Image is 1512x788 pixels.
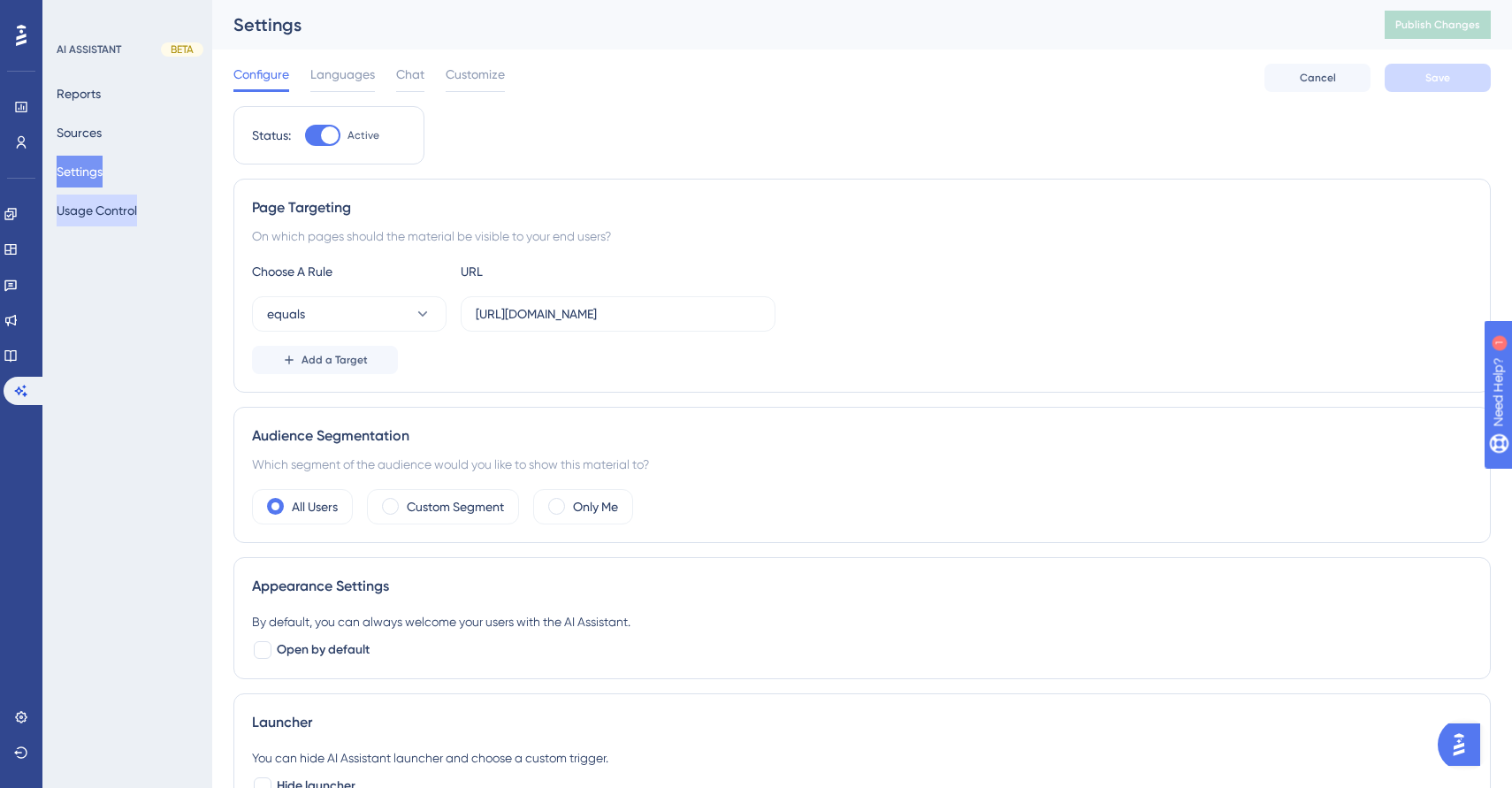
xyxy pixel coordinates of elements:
span: Active [347,128,379,142]
div: You can hide AI Assistant launcher and choose a custom trigger. [252,747,1472,769]
div: Choose A Rule [252,261,447,282]
button: Cancel [1264,64,1371,92]
button: Reports [57,78,101,110]
label: Only Me [573,496,618,517]
label: All Users [292,496,338,517]
span: Need Help? [42,4,111,26]
span: Open by default [277,639,370,661]
div: On which pages should the material be visible to your end users? [252,226,1472,247]
div: Launcher [252,712,1472,733]
button: Save [1385,64,1491,92]
span: Chat [396,64,424,85]
label: Custom Segment [407,496,504,517]
button: Settings [57,156,103,187]
button: Add a Target [252,346,398,374]
div: Page Targeting [252,197,1472,218]
div: BETA [161,42,203,57]
span: Cancel [1300,71,1336,85]
div: Status: [252,125,291,146]
div: Settings [233,12,1340,37]
span: Languages [310,64,375,85]
div: URL [461,261,655,282]
span: Customize [446,64,505,85]
div: Audience Segmentation [252,425,1472,447]
span: Add a Target [302,353,368,367]
span: Save [1425,71,1450,85]
button: equals [252,296,447,332]
button: Sources [57,117,102,149]
div: By default, you can always welcome your users with the AI Assistant. [252,611,1472,632]
button: Usage Control [57,195,137,226]
div: 1 [123,9,128,23]
span: Publish Changes [1395,18,1480,32]
button: Publish Changes [1385,11,1491,39]
div: AI ASSISTANT [57,42,121,57]
span: equals [267,303,305,325]
iframe: UserGuiding AI Assistant Launcher [1438,718,1491,771]
div: Which segment of the audience would you like to show this material to? [252,454,1472,475]
div: Appearance Settings [252,576,1472,597]
span: Configure [233,64,289,85]
input: yourwebsite.com/path [476,304,760,324]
